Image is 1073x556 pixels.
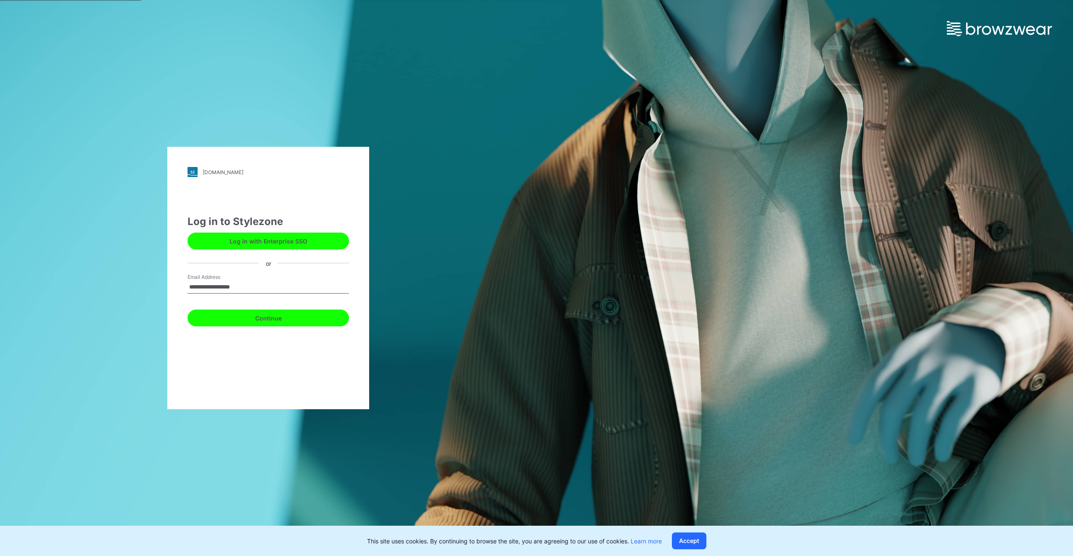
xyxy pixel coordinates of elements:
[672,532,706,549] button: Accept
[367,537,662,545] p: This site uses cookies. By continuing to browse the site, you are agreeing to our use of cookies.
[203,169,243,175] div: [DOMAIN_NAME]
[188,233,349,249] button: Log in with Enterprise SSO
[947,21,1052,36] img: browzwear-logo.e42bd6dac1945053ebaf764b6aa21510.svg
[188,310,349,326] button: Continue
[188,273,246,281] label: Email Address
[188,214,349,229] div: Log in to Stylezone
[259,259,278,267] div: or
[631,537,662,545] a: Learn more
[188,167,198,177] img: stylezone-logo.562084cfcfab977791bfbf7441f1a819.svg
[188,167,349,177] a: [DOMAIN_NAME]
